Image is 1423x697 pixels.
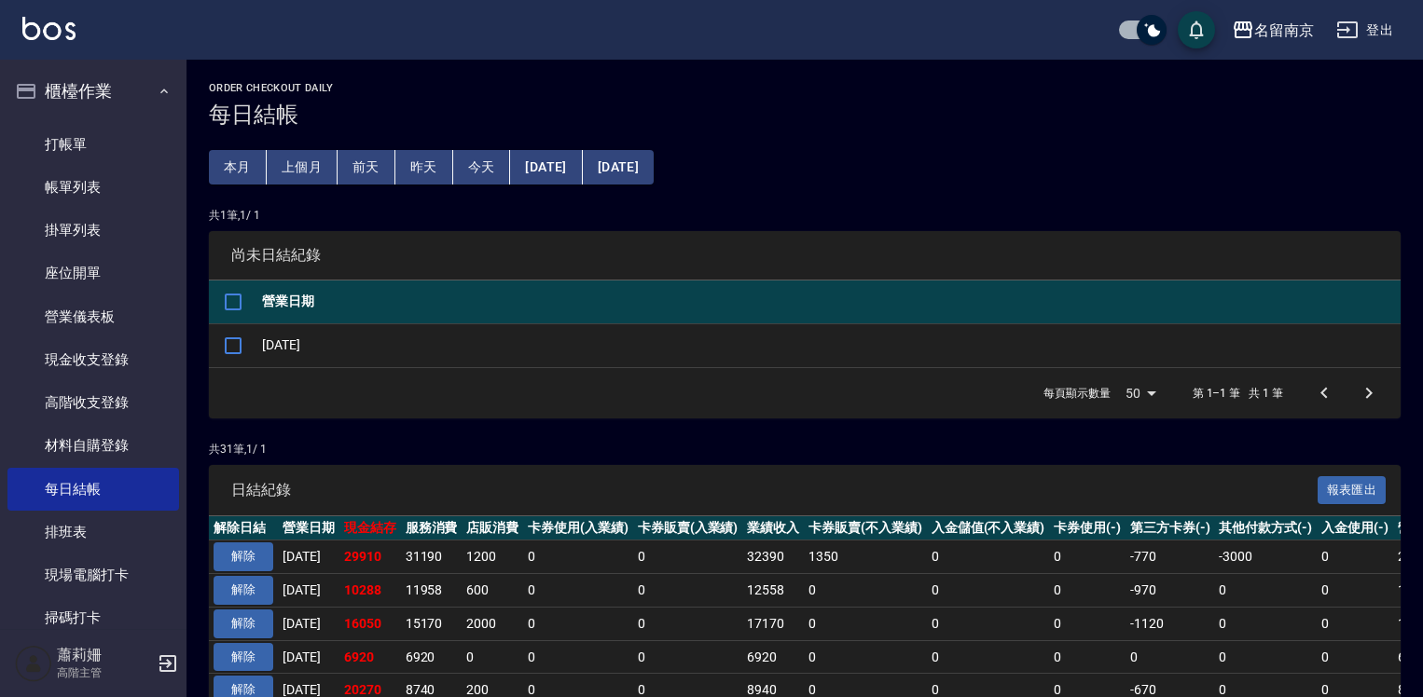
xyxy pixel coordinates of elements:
[804,640,927,674] td: 0
[1317,607,1393,640] td: 0
[1214,574,1317,608] td: 0
[633,574,743,608] td: 0
[209,150,267,184] button: 本月
[7,252,179,294] a: 座位開單
[1317,516,1393,540] th: 入金使用(-)
[1224,11,1321,49] button: 名留南京
[1049,607,1126,640] td: 0
[462,640,523,674] td: 0
[209,441,1401,458] p: 共 31 筆, 1 / 1
[927,540,1050,574] td: 0
[1317,640,1393,674] td: 0
[231,481,1318,499] span: 日結紀錄
[339,574,401,608] td: 10288
[633,516,743,540] th: 卡券販賣(入業績)
[742,540,804,574] td: 32390
[523,540,633,574] td: 0
[804,607,927,640] td: 0
[7,424,179,467] a: 材料自購登錄
[1126,574,1215,608] td: -970
[278,640,339,674] td: [DATE]
[209,102,1401,128] h3: 每日結帳
[395,150,453,184] button: 昨天
[1178,11,1215,48] button: save
[7,67,179,116] button: 櫃檯作業
[7,596,179,639] a: 掃碼打卡
[1214,640,1317,674] td: 0
[257,323,1401,367] td: [DATE]
[633,607,743,640] td: 0
[804,574,927,608] td: 0
[462,540,523,574] td: 1200
[401,607,463,640] td: 15170
[462,607,523,640] td: 2000
[7,511,179,553] a: 排班表
[633,640,743,674] td: 0
[1043,385,1111,402] p: 每頁顯示數量
[214,609,273,638] button: 解除
[278,607,339,640] td: [DATE]
[1049,640,1126,674] td: 0
[742,640,804,674] td: 6920
[278,574,339,608] td: [DATE]
[927,640,1050,674] td: 0
[1193,385,1283,402] p: 第 1–1 筆 共 1 筆
[339,540,401,574] td: 29910
[214,576,273,605] button: 解除
[7,166,179,209] a: 帳單列表
[1049,516,1126,540] th: 卡券使用(-)
[1254,19,1314,42] div: 名留南京
[1049,574,1126,608] td: 0
[278,540,339,574] td: [DATE]
[462,516,523,540] th: 店販消費
[7,295,179,338] a: 營業儀表板
[7,209,179,252] a: 掛單列表
[1126,516,1215,540] th: 第三方卡券(-)
[209,207,1401,224] p: 共 1 筆, 1 / 1
[1214,607,1317,640] td: 0
[231,246,1378,265] span: 尚未日結紀錄
[338,150,395,184] button: 前天
[209,82,1401,94] h2: Order checkout daily
[1317,574,1393,608] td: 0
[523,607,633,640] td: 0
[462,574,523,608] td: 600
[742,607,804,640] td: 17170
[7,123,179,166] a: 打帳單
[633,540,743,574] td: 0
[401,574,463,608] td: 11958
[927,516,1050,540] th: 入金儲值(不入業績)
[278,516,339,540] th: 營業日期
[214,643,273,672] button: 解除
[401,640,463,674] td: 6920
[742,574,804,608] td: 12558
[804,516,927,540] th: 卡券販賣(不入業績)
[22,17,76,40] img: Logo
[804,540,927,574] td: 1350
[15,645,52,682] img: Person
[57,664,152,681] p: 高階主管
[7,381,179,424] a: 高階收支登錄
[742,516,804,540] th: 業績收入
[1118,368,1163,418] div: 50
[209,516,278,540] th: 解除日結
[267,150,338,184] button: 上個月
[7,553,179,596] a: 現場電腦打卡
[401,540,463,574] td: 31190
[1318,480,1387,498] a: 報表匯出
[7,468,179,511] a: 每日結帳
[1049,540,1126,574] td: 0
[1126,640,1215,674] td: 0
[453,150,511,184] button: 今天
[927,607,1050,640] td: 0
[523,640,633,674] td: 0
[214,542,273,571] button: 解除
[339,640,401,674] td: 6920
[1126,607,1215,640] td: -1120
[523,516,633,540] th: 卡券使用(入業績)
[523,574,633,608] td: 0
[339,607,401,640] td: 16050
[1329,13,1401,48] button: 登出
[7,338,179,381] a: 現金收支登錄
[257,280,1401,324] th: 營業日期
